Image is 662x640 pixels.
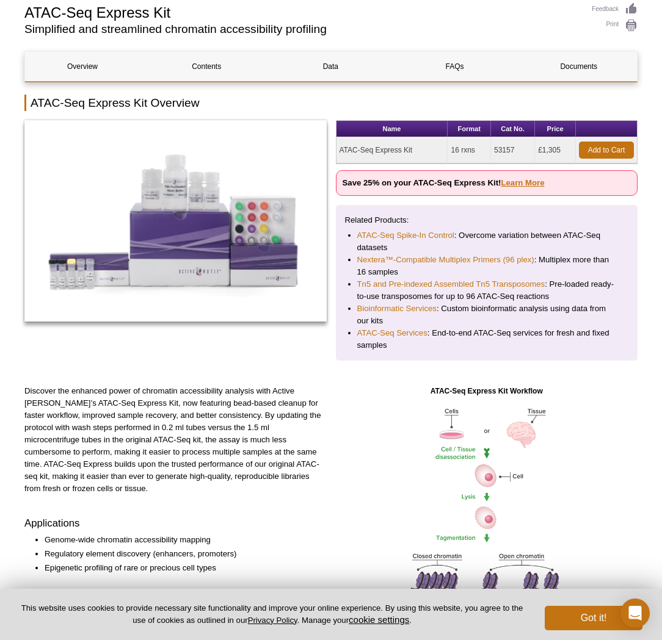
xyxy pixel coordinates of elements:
[357,303,617,327] li: : Custom bioinformatic analysis using data from our kits
[357,327,617,351] li: : End-to-end ATAC-Seq services for fresh and fixed samples
[545,606,642,630] button: Got it!
[448,137,491,164] td: 16 rxns
[592,19,638,32] a: Print
[357,327,427,339] a: ATAC-Seq Services
[448,121,491,137] th: Format
[20,603,525,626] p: This website uses cookies to provide necessary site functionality and improve your online experie...
[24,2,580,21] h1: ATAC-Seq Express Kit
[343,178,545,187] strong: Save 25% on your ATAC-Seq Express Kit!
[522,52,636,81] a: Documents
[357,229,454,242] a: ATAC-Seq Spike-In Control
[45,534,315,546] li: Genome-wide chromatin accessibility mapping
[349,614,409,625] button: cookie settings
[592,2,638,16] a: Feedback
[24,516,327,531] h3: Applications
[535,137,576,164] td: £1,305
[491,121,535,137] th: Cat No.
[24,95,638,111] h2: ATAC-Seq Express Kit Overview
[357,278,545,290] a: Tn5 and Pre-indexed Assembled Tn5 Transposomes
[357,278,617,303] li: : Pre-loaded ready-to-use transposomes for up to 96 ATAC-Seq reactions
[357,254,617,278] li: : Multiplex more than 16 samples
[491,137,535,164] td: 53157
[535,121,576,137] th: Price
[357,303,437,315] a: Bioinformatic Services
[579,142,634,159] a: Add to Cart
[273,52,388,81] a: Data
[45,562,315,574] li: Epigenetic profiling of rare or precious cell types
[357,229,617,254] li: : Overcome variation between ATAC-Seq datasets
[45,548,315,560] li: Regulatory element discovery (enhancers, promoters)
[431,387,543,395] strong: ATAC-Seq Express Kit Workflow
[24,24,580,35] h2: Simplified and streamlined chromatin accessibility profiling
[336,121,448,137] th: Name
[336,137,448,164] td: ATAC-Seq Express Kit
[398,52,512,81] a: FAQs
[357,254,534,266] a: Nextera™-Compatible Multiplex Primers (96 plex)
[345,214,629,226] p: Related Products:
[620,599,650,628] div: Open Intercom Messenger
[149,52,264,81] a: Contents
[24,385,327,495] p: Discover the enhanced power of chromatin accessibility analysis with Active [PERSON_NAME]’s ATAC-...
[24,120,327,322] img: ATAC-Seq Express Kit
[25,52,140,81] a: Overview
[248,616,297,625] a: Privacy Policy
[501,178,544,187] a: Learn More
